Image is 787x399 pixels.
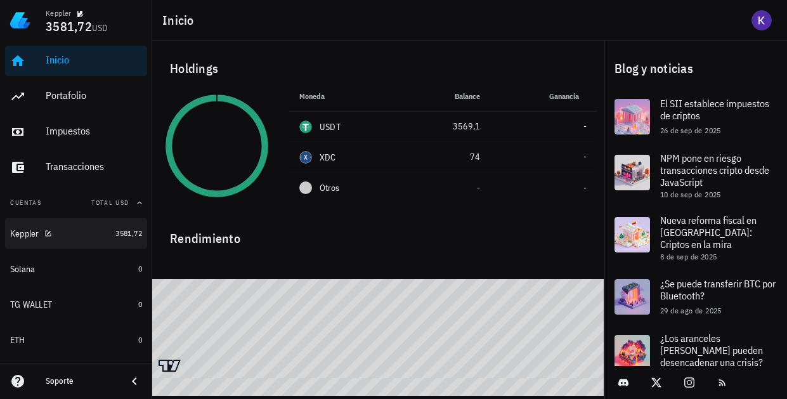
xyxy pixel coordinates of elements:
div: 74 [413,150,480,164]
span: El SII establece impuestos de criptos [660,97,769,122]
span: 3581,72 [46,18,92,35]
a: NPM pone en riesgo transacciones cripto desde JavaScript 10 de sep de 2025 [604,145,787,207]
span: USD [92,22,108,34]
span: Otros [320,181,339,195]
div: USDT-icon [299,121,312,133]
span: - [583,151,587,162]
span: 3581,72 [115,228,142,238]
span: - [583,182,587,193]
div: Blog y noticias [604,48,787,89]
span: Ganancia [549,91,587,101]
span: ¿Los aranceles [PERSON_NAME] pueden desencadenar una crisis? [660,332,763,369]
span: 0 [138,264,142,273]
button: CuentasTotal USD [5,188,147,218]
a: Charting by TradingView [159,360,181,372]
a: Impuestos [5,117,147,147]
div: USDT [320,121,341,133]
div: Inicio [46,54,142,66]
div: XDC [320,151,336,164]
span: Total USD [91,199,129,207]
th: Balance [403,81,490,112]
a: Transacciones [5,152,147,183]
div: ETH [10,335,25,346]
div: TG WALLET [10,299,52,310]
span: - [583,121,587,132]
span: 0 [138,335,142,344]
a: Portafolio [5,81,147,112]
a: Nueva reforma fiscal en [GEOGRAPHIC_DATA]: Criptos en la mira 8 de sep de 2025 [604,207,787,269]
div: Transacciones [46,160,142,173]
div: Keppler [46,8,72,18]
span: 26 de sep de 2025 [660,126,721,135]
span: 8 de sep de 2025 [660,252,717,261]
a: ¿Los aranceles [PERSON_NAME] pueden desencadenar una crisis? [604,325,787,387]
th: Moneda [289,81,403,112]
div: Rendimiento [160,218,597,249]
a: ETH 0 [5,325,147,355]
img: LedgiFi [10,10,30,30]
a: Inicio [5,46,147,76]
h1: Inicio [162,10,199,30]
a: Solana 0 [5,254,147,284]
div: Impuestos [46,125,142,137]
span: 29 de ago de 2025 [660,306,722,315]
a: Keppler 3581,72 [5,218,147,249]
span: 10 de sep de 2025 [660,190,721,199]
span: ¿Se puede transferir BTC por Bluetooth? [660,277,776,302]
span: - [477,182,480,193]
span: Nueva reforma fiscal en [GEOGRAPHIC_DATA]: Criptos en la mira [660,214,757,251]
div: Soporte [46,376,117,386]
div: 3569,1 [413,120,480,133]
a: TG WALLET 0 [5,289,147,320]
div: Holdings [160,48,597,89]
span: NPM pone en riesgo transacciones cripto desde JavaScript [660,152,769,188]
div: Portafolio [46,89,142,101]
a: ¿Se puede transferir BTC por Bluetooth? 29 de ago de 2025 [604,269,787,325]
div: XDC-icon [299,151,312,164]
div: Keppler [10,228,39,239]
span: 0 [138,299,142,309]
div: Solana [10,264,36,275]
a: El SII establece impuestos de criptos 26 de sep de 2025 [604,89,787,145]
div: avatar [751,10,772,30]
